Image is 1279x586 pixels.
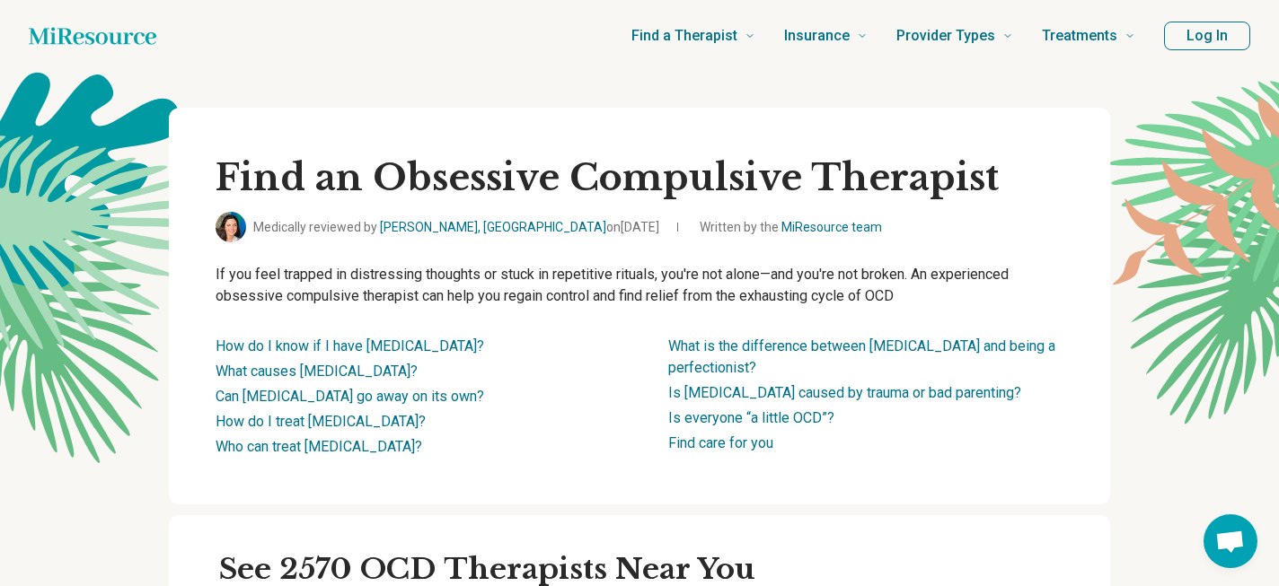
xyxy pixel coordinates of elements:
span: Treatments [1042,23,1117,48]
div: Open chat [1204,514,1257,568]
span: Insurance [784,23,850,48]
a: What is the difference between [MEDICAL_DATA] and being a perfectionist? [668,337,1055,376]
span: Find a Therapist [631,23,737,48]
span: Medically reviewed by [253,218,659,237]
p: If you feel trapped in distressing thoughts or stuck in repetitive rituals, you're not alone—and ... [216,264,1063,307]
button: Log In [1164,22,1250,50]
span: Written by the [700,218,882,237]
a: Is [MEDICAL_DATA] caused by trauma or bad parenting? [668,384,1021,401]
a: Find care for you [668,434,773,451]
a: MiResource team [781,220,882,234]
a: Is everyone “a little OCD”? [668,409,834,426]
a: How do I know if I have [MEDICAL_DATA]? [216,337,484,354]
h1: Find an Obsessive Compulsive Therapist [216,154,1063,201]
a: Can [MEDICAL_DATA] go away on its own? [216,388,484,405]
a: [PERSON_NAME], [GEOGRAPHIC_DATA] [380,220,606,234]
span: on [DATE] [606,220,659,234]
a: How do I treat [MEDICAL_DATA]? [216,413,426,430]
a: Home page [29,18,156,54]
a: Who can treat [MEDICAL_DATA]? [216,438,422,455]
span: Provider Types [896,23,995,48]
a: What causes [MEDICAL_DATA]? [216,363,418,380]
